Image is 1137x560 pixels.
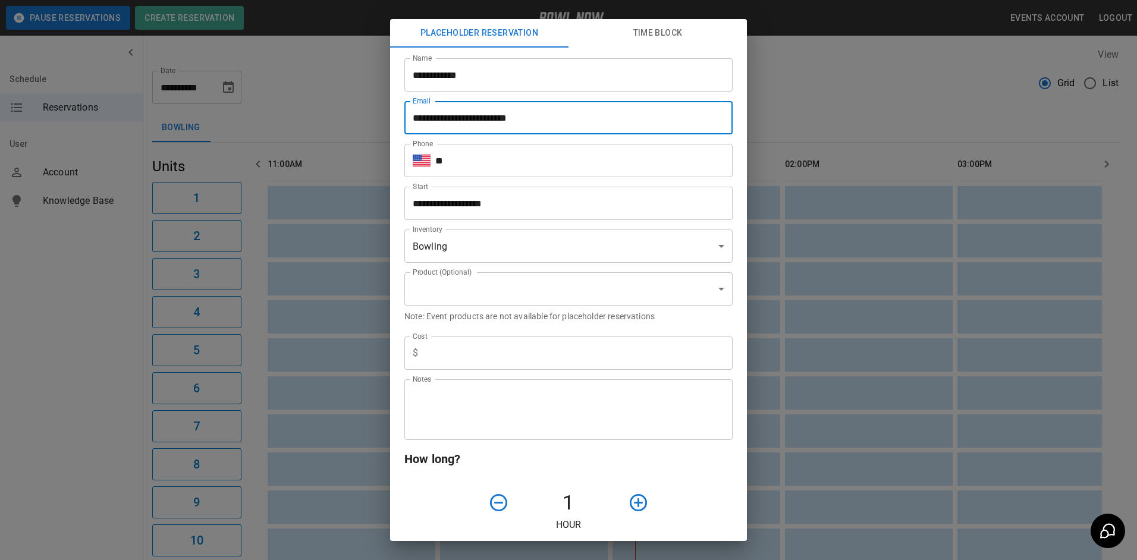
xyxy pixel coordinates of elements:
p: Note: Event products are not available for placeholder reservations [404,310,733,322]
p: Hour [404,518,733,532]
h4: 1 [514,490,623,515]
button: Time Block [568,19,747,48]
input: Choose date, selected date is Sep 30, 2025 [404,187,724,220]
div: ​ [404,272,733,306]
p: $ [413,346,418,360]
h6: How long? [404,449,733,468]
label: Phone [413,139,433,149]
label: Start [413,181,428,191]
div: Bowling [404,229,733,263]
button: Select country [413,152,431,169]
button: Placeholder Reservation [390,19,568,48]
